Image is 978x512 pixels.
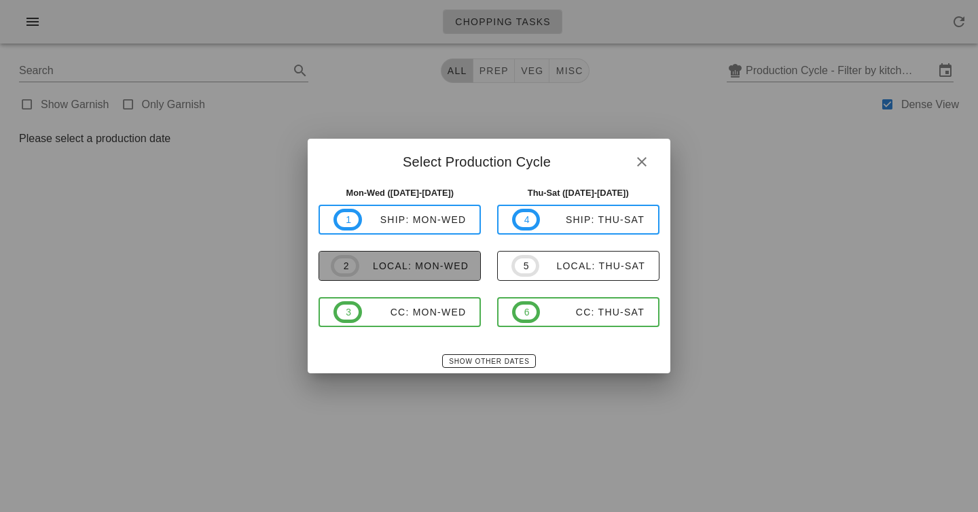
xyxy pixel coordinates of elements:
div: CC: Mon-Wed [362,307,467,318]
span: Show Other Dates [448,358,529,365]
button: Show Other Dates [442,354,535,368]
button: 4ship: Thu-Sat [497,205,659,235]
div: ship: Thu-Sat [540,214,645,225]
strong: Mon-Wed ([DATE]-[DATE]) [346,188,454,198]
button: 3CC: Mon-Wed [319,297,481,327]
span: 2 [342,258,348,273]
button: 2local: Mon-Wed [319,251,481,281]
span: 6 [524,305,529,320]
div: local: Thu-Sat [539,260,645,271]
div: CC: Thu-Sat [540,307,645,318]
strong: Thu-Sat ([DATE]-[DATE]) [528,188,629,198]
div: Select Production Cycle [308,139,670,181]
div: ship: Mon-Wed [362,214,467,225]
div: local: Mon-Wed [359,260,469,271]
button: 5local: Thu-Sat [497,251,659,281]
span: 4 [524,212,529,227]
button: 6CC: Thu-Sat [497,297,659,327]
span: 1 [345,212,350,227]
span: 3 [345,305,350,320]
button: 1ship: Mon-Wed [319,205,481,235]
span: 5 [523,258,528,273]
